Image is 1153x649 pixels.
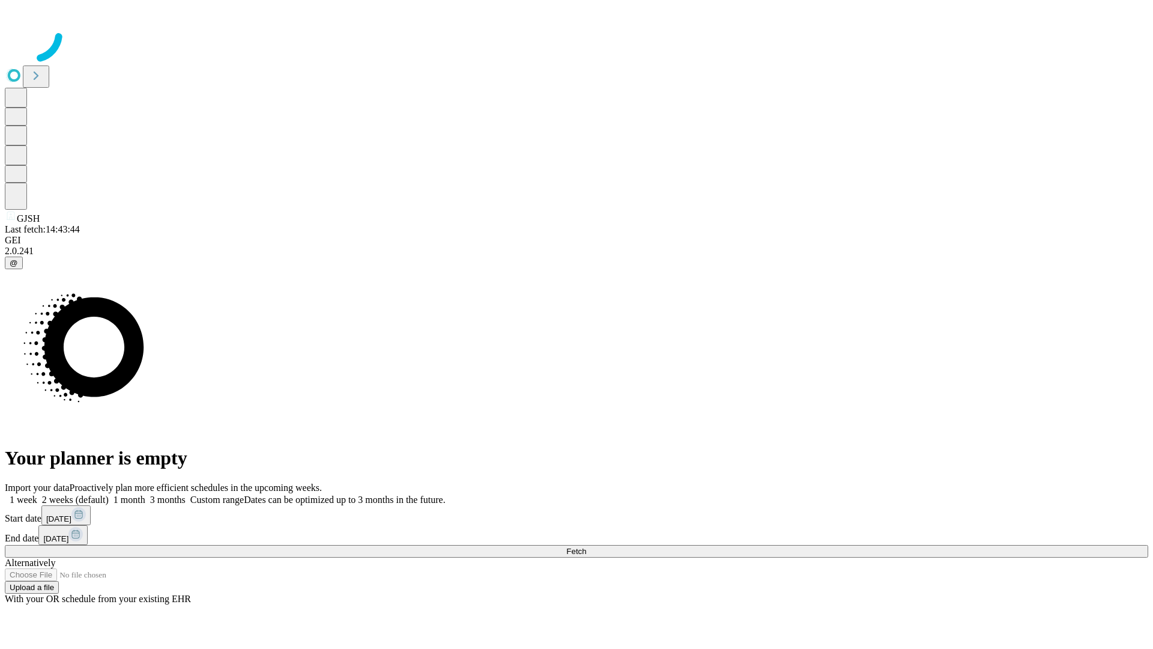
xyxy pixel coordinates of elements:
[5,224,80,234] span: Last fetch: 14:43:44
[150,495,186,505] span: 3 months
[5,525,1148,545] div: End date
[42,495,109,505] span: 2 weeks (default)
[10,495,37,505] span: 1 week
[17,213,40,224] span: GJSH
[566,547,586,556] span: Fetch
[5,246,1148,257] div: 2.0.241
[5,545,1148,558] button: Fetch
[46,514,71,523] span: [DATE]
[10,258,18,267] span: @
[5,235,1148,246] div: GEI
[38,525,88,545] button: [DATE]
[70,483,322,493] span: Proactively plan more efficient schedules in the upcoming weeks.
[43,534,68,543] span: [DATE]
[5,505,1148,525] div: Start date
[5,483,70,493] span: Import your data
[5,257,23,269] button: @
[5,447,1148,469] h1: Your planner is empty
[113,495,145,505] span: 1 month
[190,495,244,505] span: Custom range
[244,495,445,505] span: Dates can be optimized up to 3 months in the future.
[41,505,91,525] button: [DATE]
[5,558,55,568] span: Alternatively
[5,581,59,594] button: Upload a file
[5,594,191,604] span: With your OR schedule from your existing EHR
